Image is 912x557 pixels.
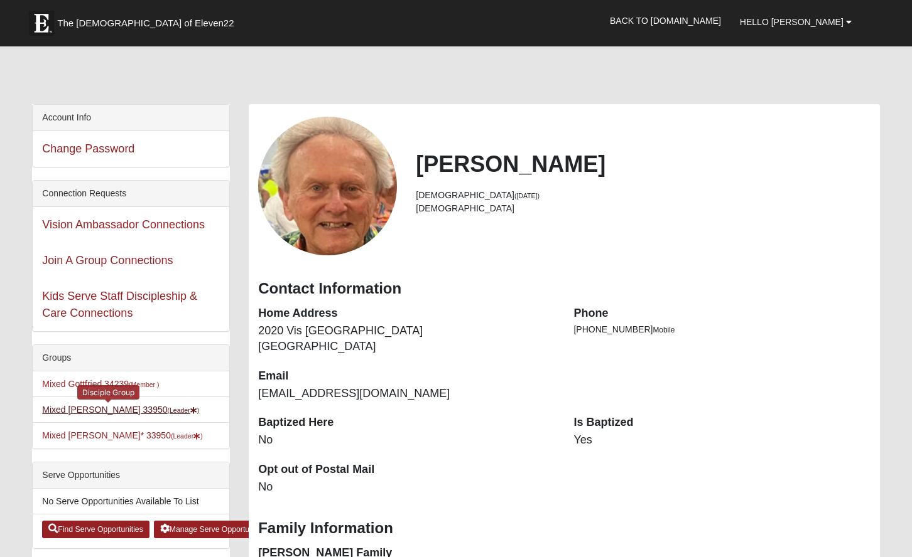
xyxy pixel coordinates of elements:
a: The [DEMOGRAPHIC_DATA] of Eleven22 [23,4,274,36]
div: Account Info [33,105,229,131]
div: Serve Opportunities [33,462,229,489]
dt: Baptized Here [258,415,555,431]
dd: Yes [573,432,870,448]
dd: 2020 Vis [GEOGRAPHIC_DATA] [GEOGRAPHIC_DATA] [258,323,555,355]
li: [PHONE_NUMBER] [573,323,870,336]
h2: [PERSON_NAME] [416,151,870,178]
small: (Member ) [129,381,159,388]
a: Manage Serve Opportunities [154,521,274,538]
span: Mobile [653,326,675,334]
li: [DEMOGRAPHIC_DATA] [416,202,870,215]
dt: Opt out of Postal Mail [258,462,555,478]
a: Mixed Gottfried 34239(Member ) [42,379,159,389]
div: Disciple Group [77,385,139,400]
a: Vision Ambassador Connections [42,218,205,231]
a: Kids Serve Staff Discipleship & Care Connections [42,290,197,319]
small: (Leader ) [171,432,203,440]
img: Eleven22 logo [29,11,54,36]
a: View Fullsize Photo [258,117,397,255]
a: Mixed [PERSON_NAME] 33950(Leader) [42,405,199,415]
dt: Is Baptized [573,415,870,431]
dd: No [258,479,555,496]
h3: Family Information [258,519,871,538]
a: Find Serve Opportunities [42,521,149,538]
div: Connection Requests [33,181,229,207]
small: (Leader ) [168,406,200,414]
span: The [DEMOGRAPHIC_DATA] of Eleven22 [57,17,234,29]
a: Change Password [42,142,134,155]
li: No Serve Opportunities Available To List [33,489,229,514]
dd: [EMAIL_ADDRESS][DOMAIN_NAME] [258,386,555,402]
dd: No [258,432,555,448]
h3: Contact Information [258,280,871,298]
dt: Home Address [258,305,555,322]
a: Hello [PERSON_NAME] [730,6,861,38]
span: Hello [PERSON_NAME] [740,17,844,27]
li: [DEMOGRAPHIC_DATA] [416,189,870,202]
a: Back to [DOMAIN_NAME] [600,5,730,36]
div: Groups [33,345,229,371]
a: Mixed [PERSON_NAME]* 33950(Leader) [42,430,202,440]
dt: Email [258,368,555,385]
dt: Phone [573,305,870,322]
small: ([DATE]) [514,192,540,199]
a: Join A Group Connections [42,254,173,267]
